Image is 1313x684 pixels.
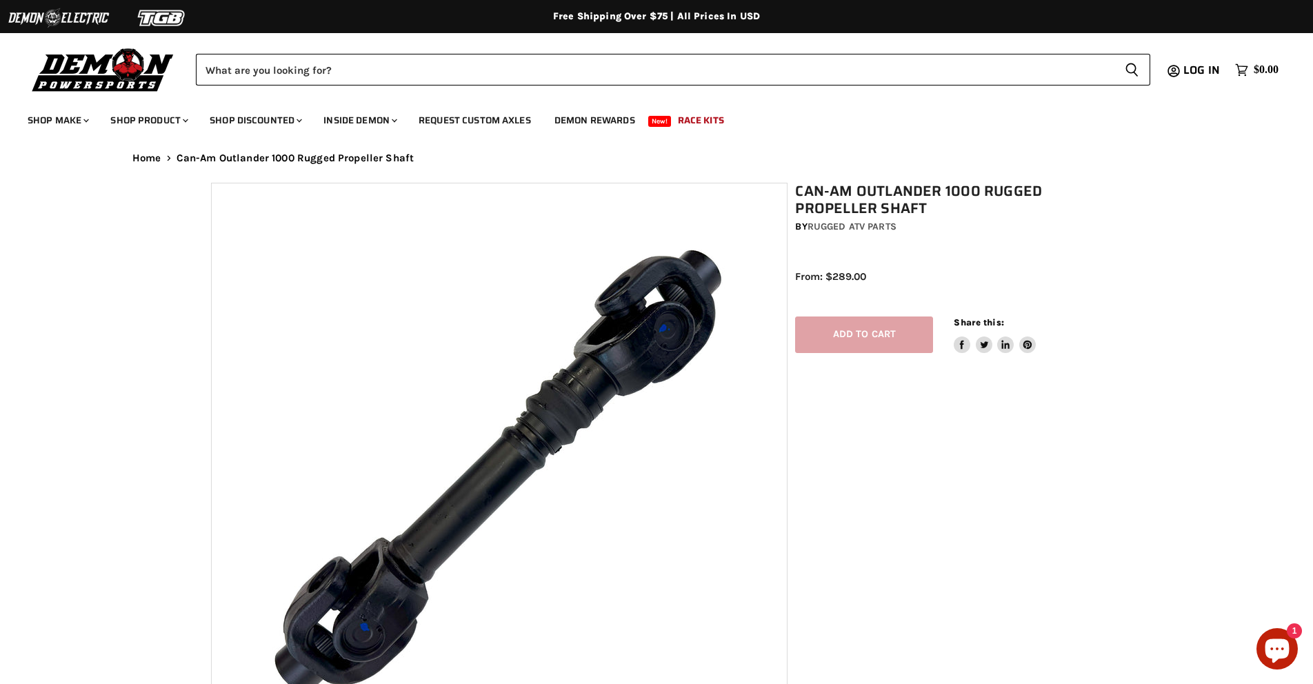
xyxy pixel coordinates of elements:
a: Request Custom Axles [408,106,541,134]
a: Shop Make [17,106,97,134]
a: Inside Demon [313,106,405,134]
a: Rugged ATV Parts [808,221,896,232]
form: Product [196,54,1150,85]
a: $0.00 [1228,60,1285,80]
span: Log in [1183,61,1220,79]
span: Share this: [954,317,1003,328]
span: From: $289.00 [795,270,866,283]
a: Race Kits [668,106,734,134]
nav: Breadcrumbs [105,152,1208,164]
h1: Can-Am Outlander 1000 Rugged Propeller Shaft [795,183,1110,217]
img: Demon Electric Logo 2 [7,5,110,31]
div: Free Shipping Over $75 | All Prices In USD [105,10,1208,23]
button: Search [1114,54,1150,85]
span: Can-Am Outlander 1000 Rugged Propeller Shaft [177,152,414,164]
span: New! [648,116,672,127]
img: Demon Powersports [28,45,179,94]
div: by [795,219,1110,234]
ul: Main menu [17,101,1275,134]
a: Shop Discounted [199,106,310,134]
input: Search [196,54,1114,85]
a: Demon Rewards [544,106,645,134]
span: $0.00 [1254,63,1279,77]
a: Shop Product [100,106,197,134]
inbox-online-store-chat: Shopify online store chat [1252,628,1302,673]
a: Log in [1177,64,1228,77]
a: Home [132,152,161,164]
img: TGB Logo 2 [110,5,214,31]
aside: Share this: [954,316,1036,353]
